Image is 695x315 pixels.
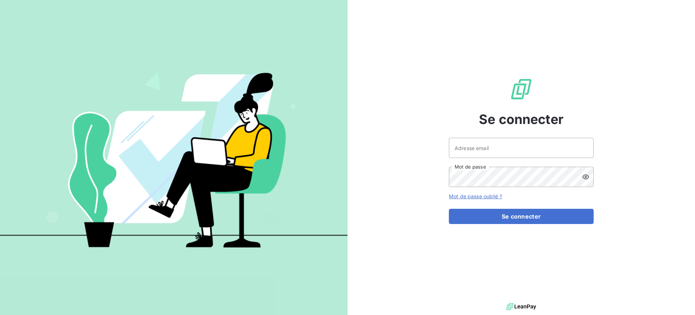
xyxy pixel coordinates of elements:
img: logo [506,301,536,312]
button: Se connecter [449,209,594,224]
input: placeholder [449,138,594,158]
span: Se connecter [479,109,564,129]
img: Logo LeanPay [510,78,533,101]
a: Mot de passe oublié ? [449,193,502,199]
